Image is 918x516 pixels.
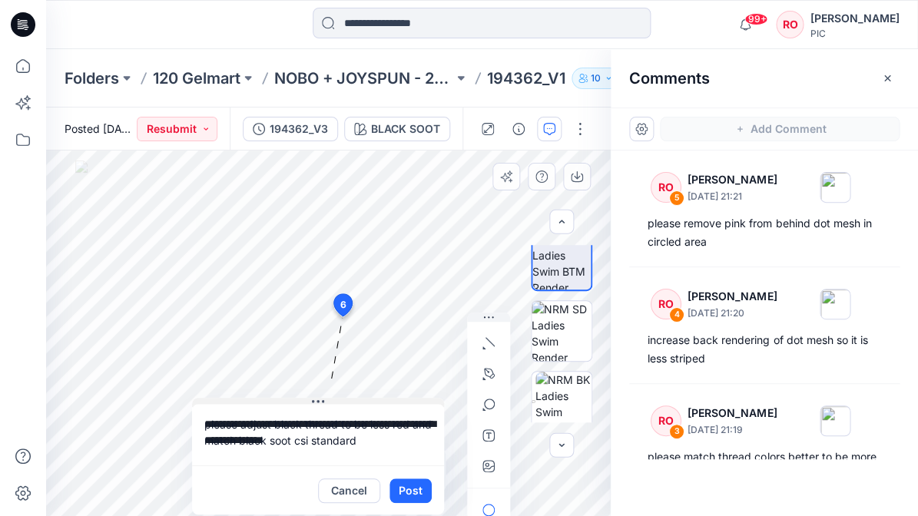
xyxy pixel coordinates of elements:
div: please remove pink from behind dot mesh in circled area [648,214,881,251]
div: 5 [669,190,684,206]
div: RO [651,289,681,319]
div: RO [651,405,681,436]
p: [PERSON_NAME] [688,287,777,306]
div: 4 [669,307,684,322]
img: NRM FT Ladies Swim BTM Render [532,231,591,289]
button: Cancel [318,478,380,503]
span: 99+ [744,13,767,25]
p: [DATE] 21:19 [688,422,777,438]
span: 6 [340,298,346,312]
div: RO [776,11,804,38]
div: RO [651,172,681,203]
button: BLACK SOOT [344,117,450,141]
p: [DATE] 21:21 [688,189,777,204]
a: 120 Gelmart [153,68,240,89]
p: [PERSON_NAME] [688,404,777,422]
img: NRM BK Ladies Swim Ghost Render [535,372,592,432]
div: BLACK SOOT [371,121,440,137]
button: Add Comment [660,117,900,141]
button: 194362_V3 [243,117,338,141]
a: Folders [65,68,119,89]
div: 194362_V3 [270,121,328,137]
p: 194362_V1 [487,68,565,89]
div: [PERSON_NAME] [810,9,899,28]
div: 3 [669,424,684,439]
div: PIC [810,28,899,39]
button: Details [506,117,531,141]
p: [DATE] 21:20 [688,306,777,321]
h2: Comments [629,69,710,88]
span: Posted [DATE] 09:52 by [65,121,137,137]
button: Post [389,478,432,503]
button: 10 [572,68,620,89]
div: increase back rendering of dot mesh so it is less striped [648,331,881,368]
p: [PERSON_NAME] [688,170,777,189]
img: NRM SD Ladies Swim Render [532,301,592,361]
p: 10 [591,70,601,87]
a: NOBO + JOYSPUN - 20250912_120_GC [274,68,453,89]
